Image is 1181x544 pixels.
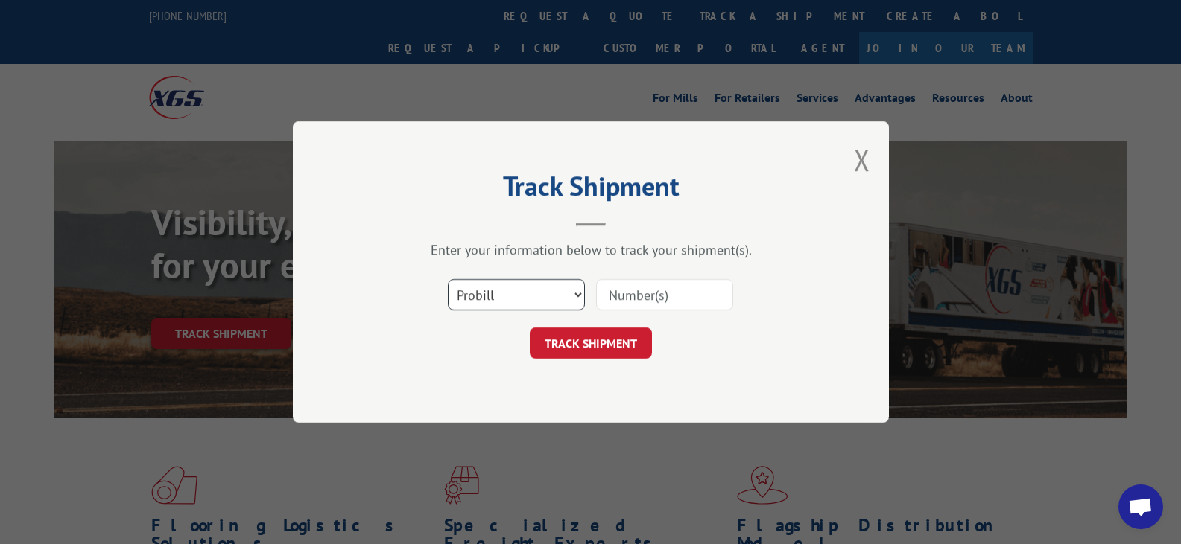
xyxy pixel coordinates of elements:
[854,140,870,179] button: Close modal
[530,327,652,359] button: TRACK SHIPMENT
[367,176,814,204] h2: Track Shipment
[1118,484,1163,529] div: Open chat
[596,279,733,310] input: Number(s)
[367,241,814,258] div: Enter your information below to track your shipment(s).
